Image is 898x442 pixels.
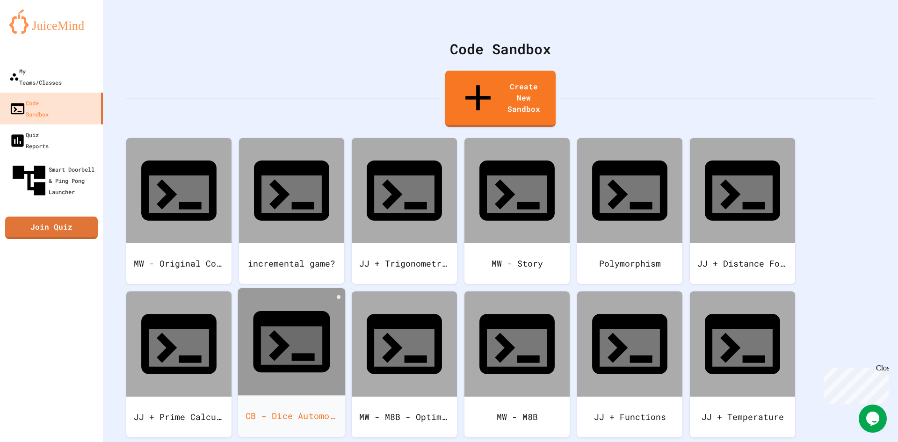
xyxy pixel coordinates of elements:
[126,291,232,437] a: JJ + Prime Calculator + Java Edition
[690,138,795,284] a: JJ + Distance Formula + Java Edition
[9,65,62,88] div: My Teams/Classes
[445,71,556,127] a: Create New Sandbox
[690,243,795,284] div: JJ + Distance Formula + Java Edition
[352,291,457,437] a: MW - M8B - Optimized
[9,129,49,152] div: Quiz Reports
[820,364,889,404] iframe: chat widget
[690,291,795,437] a: JJ + Temperature
[126,397,232,437] div: JJ + Prime Calculator + Java Edition
[352,243,457,284] div: JJ + Trigonometry theta + Java
[126,38,875,59] div: Code Sandbox
[126,138,232,284] a: MW - Original Code
[464,291,570,437] a: MW - M8B
[5,217,98,239] a: Join Quiz
[4,4,65,59] div: Chat with us now!Close
[126,243,232,284] div: MW - Original Code
[464,243,570,284] div: MW - Story
[577,397,682,437] div: JJ + Functions
[690,397,795,437] div: JJ + Temperature
[9,161,99,200] div: Smart Doorbell & Ping Pong Launcher
[238,288,346,437] a: CB - Dice Automobile game
[577,243,682,284] div: Polymorphism
[239,243,344,284] div: incremental game?
[352,138,457,284] a: JJ + Trigonometry theta + Java
[352,397,457,437] div: MW - M8B - Optimized
[859,405,889,433] iframe: chat widget
[238,395,346,437] div: CB - Dice Automobile game
[464,138,570,284] a: MW - Story
[464,397,570,437] div: MW - M8B
[9,9,94,34] img: logo-orange.svg
[239,138,344,284] a: incremental game?
[9,97,49,120] div: Code Sandbox
[577,138,682,284] a: Polymorphism
[577,291,682,437] a: JJ + Functions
